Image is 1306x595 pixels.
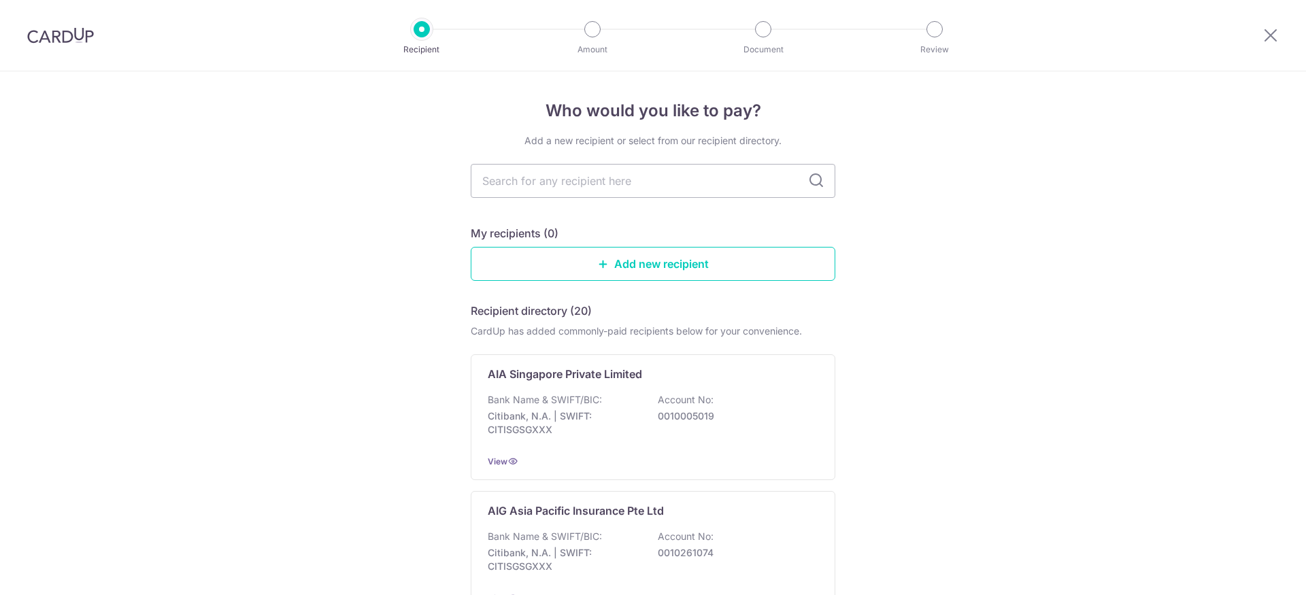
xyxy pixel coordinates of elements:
h4: Who would you like to pay? [471,99,835,123]
a: View [488,456,507,466]
p: 0010005019 [658,409,810,423]
p: Bank Name & SWIFT/BIC: [488,530,602,543]
div: Add a new recipient or select from our recipient directory. [471,134,835,148]
p: Amount [542,43,643,56]
h5: My recipients (0) [471,225,558,241]
p: AIA Singapore Private Limited [488,366,642,382]
p: Document [713,43,814,56]
p: Account No: [658,530,714,543]
p: AIG Asia Pacific Insurance Pte Ltd [488,503,664,519]
p: Citibank, N.A. | SWIFT: CITISGSGXXX [488,546,640,573]
p: Bank Name & SWIFT/BIC: [488,393,602,407]
a: Add new recipient [471,247,835,281]
input: Search for any recipient here [471,164,835,198]
img: CardUp [27,27,94,44]
div: CardUp has added commonly-paid recipients below for your convenience. [471,324,835,338]
p: 0010261074 [658,546,810,560]
p: Review [884,43,985,56]
p: Recipient [371,43,472,56]
h5: Recipient directory (20) [471,303,592,319]
p: Account No: [658,393,714,407]
p: Citibank, N.A. | SWIFT: CITISGSGXXX [488,409,640,437]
